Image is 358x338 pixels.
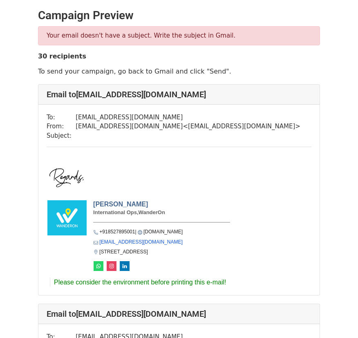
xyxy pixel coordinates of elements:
[138,230,142,235] img: icon
[47,90,311,99] h4: Email to [EMAIL_ADDRESS][DOMAIN_NAME]
[94,261,103,271] img: wa
[38,9,320,22] h2: Campaign Preview
[99,239,182,245] a: [EMAIL_ADDRESS][DOMAIN_NAME]
[47,309,311,319] h4: Email to [EMAIL_ADDRESS][DOMAIN_NAME]
[38,52,86,60] strong: 30 recipients
[38,67,320,76] p: To send your campaign, go back to Gmail and click "Send".
[76,122,300,131] td: [EMAIL_ADDRESS][DOMAIN_NAME] < [EMAIL_ADDRESS][DOMAIN_NAME] >
[47,113,76,122] td: To:
[93,209,139,215] span: International Ops,
[47,122,76,131] td: From:
[94,240,98,244] img: icon
[107,261,116,271] img: instagram
[76,113,300,122] td: [EMAIL_ADDRESS][DOMAIN_NAME]
[94,230,98,235] img: icon
[99,249,148,255] a: [STREET_ADDRESS]
[143,229,183,235] a: [DOMAIN_NAME]
[120,261,130,271] img: linkedin
[93,201,148,208] b: [PERSON_NAME]
[108,229,135,235] font: 8527895001
[99,229,107,235] a: +91
[47,31,311,40] p: Your email doesn't have a subject. Write the subject in Gmail.
[47,165,86,193] img: Regards,
[94,229,230,235] p: |
[139,209,165,215] span: WanderOn
[47,131,76,141] td: Subject:
[47,200,87,236] img: AIorK4wKLol6If5iIn96-SKVpGVKYhFprVka2Xm-Ia-XSqWSzZH2E1MxaJi0OLbsG0Cu7OojjUQo3Te2YMX9
[94,250,98,254] img: icon
[54,278,226,287] p: Please consider the environment before printing this e-mail!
